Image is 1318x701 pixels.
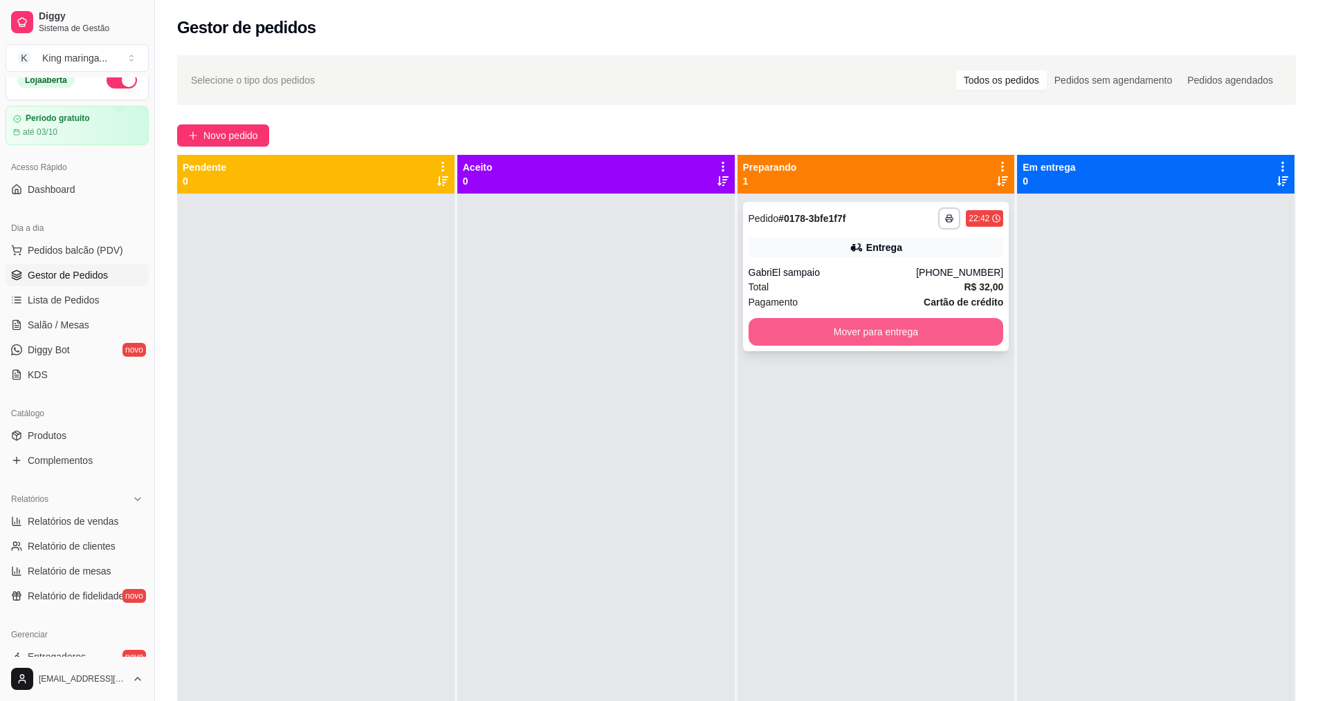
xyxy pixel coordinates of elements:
article: Período gratuito [26,113,90,124]
a: Gestor de Pedidos [6,264,149,286]
div: Gerenciar [6,624,149,646]
p: Em entrega [1023,160,1075,174]
span: KDS [28,368,48,382]
div: Dia a dia [6,217,149,239]
a: Lista de Pedidos [6,289,149,311]
span: K [17,51,31,65]
a: Relatório de mesas [6,560,149,582]
strong: # 0178-3bfe1f7f [778,213,845,224]
a: Produtos [6,424,149,447]
div: Todos os pedidos [956,71,1047,90]
a: DiggySistema de Gestão [6,6,149,39]
div: Catálogo [6,402,149,424]
strong: Cartão de crédito [924,297,1003,308]
span: Pedidos balcão (PDV) [28,243,123,257]
span: Relatório de clientes [28,539,116,553]
span: Entregadores [28,650,86,664]
p: Aceito [463,160,493,174]
span: Diggy [39,10,143,23]
button: Mover para entrega [749,318,1004,346]
div: Entrega [866,241,902,254]
h2: Gestor de pedidos [177,17,316,39]
span: Gestor de Pedidos [28,268,108,282]
div: [PHONE_NUMBER] [916,265,1003,279]
a: Relatório de clientes [6,535,149,557]
div: Pedidos agendados [1180,71,1281,90]
button: [EMAIL_ADDRESS][DOMAIN_NAME] [6,662,149,695]
span: Pedido [749,213,779,224]
span: Lista de Pedidos [28,293,100,307]
span: [EMAIL_ADDRESS][DOMAIN_NAME] [39,673,127,684]
button: Pedidos balcão (PDV) [6,239,149,261]
a: Salão / Mesas [6,314,149,336]
span: Relatório de fidelidade [28,589,124,603]
p: 0 [1023,174,1075,188]
p: Preparando [743,160,797,174]
span: Pagamento [749,295,798,310]
span: Produtos [28,429,66,442]
div: GabriEl sampaio [749,265,917,279]
button: Alterar Status [107,72,137,88]
span: Dashboard [28,183,75,196]
span: Relatórios [11,494,48,505]
span: Sistema de Gestão [39,23,143,34]
p: 0 [183,174,226,188]
p: Pendente [183,160,226,174]
a: Relatório de fidelidadenovo [6,585,149,607]
span: Complementos [28,454,93,467]
span: Relatório de mesas [28,564,111,578]
a: Relatórios de vendas [6,510,149,532]
a: KDS [6,364,149,386]
span: Diggy Bot [28,343,70,357]
div: 22:42 [969,213,989,224]
div: Loja aberta [17,73,75,88]
span: Relatórios de vendas [28,514,119,528]
span: Total [749,279,769,295]
p: 0 [463,174,493,188]
div: Pedidos sem agendamento [1047,71,1180,90]
a: Complementos [6,449,149,471]
button: Novo pedido [177,124,269,147]
a: Entregadoresnovo [6,646,149,668]
article: até 03/10 [23,127,57,138]
a: Dashboard [6,178,149,200]
button: Select a team [6,44,149,72]
p: 1 [743,174,797,188]
div: Acesso Rápido [6,156,149,178]
a: Diggy Botnovo [6,339,149,361]
span: plus [188,131,198,140]
div: King maringa ... [42,51,107,65]
span: Salão / Mesas [28,318,89,332]
span: Novo pedido [203,128,258,143]
a: Período gratuitoaté 03/10 [6,106,149,145]
strong: R$ 32,00 [964,281,1003,292]
span: Selecione o tipo dos pedidos [191,73,315,88]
